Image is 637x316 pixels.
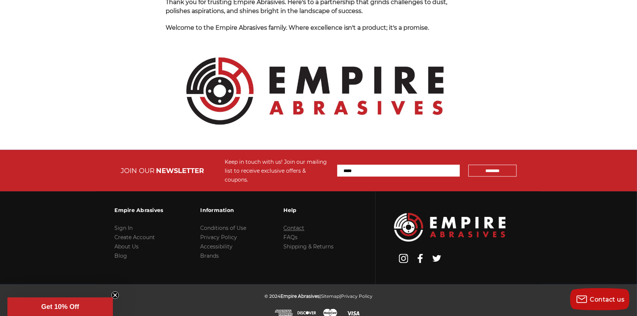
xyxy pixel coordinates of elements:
[284,225,305,232] a: Contact
[321,294,339,299] a: Sitemap
[201,234,237,241] a: Privacy Policy
[201,244,233,250] a: Accessibility
[156,167,204,175] span: NEWSLETTER
[115,225,133,232] a: Sign In
[201,203,247,218] h3: Information
[341,294,373,299] a: Privacy Policy
[590,296,625,303] span: Contact us
[166,24,429,31] span: Welcome to the Empire Abrasives family. Where excellence isn't a product; it's a promise.
[115,253,127,260] a: Blog
[394,213,506,242] img: Empire Abrasives Logo Image
[111,291,119,299] button: Close teaser
[115,234,155,241] a: Create Account
[284,234,298,241] a: FAQs
[280,294,319,299] span: Empire Abrasives
[7,297,113,316] div: Get 10% OffClose teaser
[225,157,330,184] div: Keep in touch with us! Join our mailing list to receive exclusive offers & coupons.
[115,244,139,250] a: About Us
[284,244,334,250] a: Shipping & Returns
[115,203,163,218] h3: Empire Abrasives
[201,225,247,232] a: Conditions of Use
[570,288,630,310] button: Contact us
[41,303,79,310] span: Get 10% Off
[121,167,155,175] span: JOIN OUR
[264,292,373,301] p: © 2024 | |
[284,203,334,218] h3: Help
[201,253,219,260] a: Brands
[166,40,464,142] img: Empire Abrasives Official Logo - Premium Quality Abrasives Supplier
